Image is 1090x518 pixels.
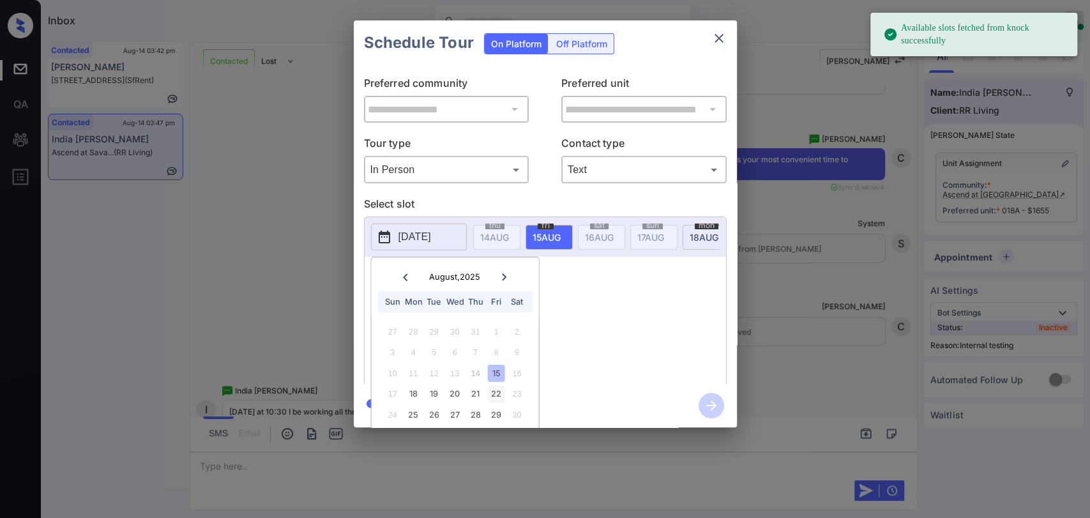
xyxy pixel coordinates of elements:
span: mon [695,222,718,229]
div: Wed [446,293,464,310]
p: Preferred unit [561,75,727,96]
p: *Available time slots [382,257,726,279]
span: fri [538,222,554,229]
div: Mon [405,293,422,310]
button: [DATE] [371,224,467,250]
h2: Schedule Tour [354,20,484,65]
div: Not available Thursday, July 31st, 2025 [467,323,484,340]
div: Not available Monday, August 11th, 2025 [405,365,422,382]
div: Not available Sunday, July 27th, 2025 [384,323,401,340]
div: Not available Wednesday, August 13th, 2025 [446,365,464,382]
div: Not available Sunday, August 3rd, 2025 [384,344,401,361]
div: Text [564,159,723,180]
div: Not available Friday, August 1st, 2025 [488,323,505,340]
div: month 2025-08 [375,321,534,446]
div: Available slots fetched from knock successfully [883,17,1067,52]
div: Not available Tuesday, August 5th, 2025 [425,344,443,361]
div: Not available Thursday, August 7th, 2025 [467,344,484,361]
div: Not available Thursday, August 14th, 2025 [467,365,484,382]
p: [DATE] [398,229,431,245]
div: Sun [384,293,401,310]
div: Off Platform [550,34,614,54]
span: 18 AUG [690,232,718,243]
div: In Person [367,159,526,180]
div: Thu [467,293,484,310]
div: date-select [526,225,573,250]
div: Not available Wednesday, July 30th, 2025 [446,323,464,340]
button: btn-next [691,389,732,422]
div: Not available Monday, July 28th, 2025 [405,323,422,340]
p: Tour type [364,135,529,156]
button: close [706,26,732,51]
div: Not available Wednesday, August 6th, 2025 [446,344,464,361]
div: August , 2025 [429,272,480,282]
div: date-select [683,225,730,250]
div: Sat [508,293,526,310]
span: 15 AUG [533,232,561,243]
p: Select slot [364,196,727,217]
p: Preferred community [364,75,529,96]
div: Not available Tuesday, August 12th, 2025 [425,365,443,382]
div: Not available Sunday, August 10th, 2025 [384,365,401,382]
div: Fri [488,293,505,310]
div: Choose Friday, August 15th, 2025 [488,365,505,382]
div: Tue [425,293,443,310]
div: Not available Saturday, August 9th, 2025 [508,344,526,361]
div: Not available Tuesday, July 29th, 2025 [425,323,443,340]
div: Not available Monday, August 4th, 2025 [405,344,422,361]
p: Contact type [561,135,727,156]
div: On Platform [485,34,548,54]
div: Not available Saturday, August 2nd, 2025 [508,323,526,340]
div: Not available Friday, August 8th, 2025 [488,344,505,361]
div: Not available Saturday, August 16th, 2025 [508,365,526,382]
